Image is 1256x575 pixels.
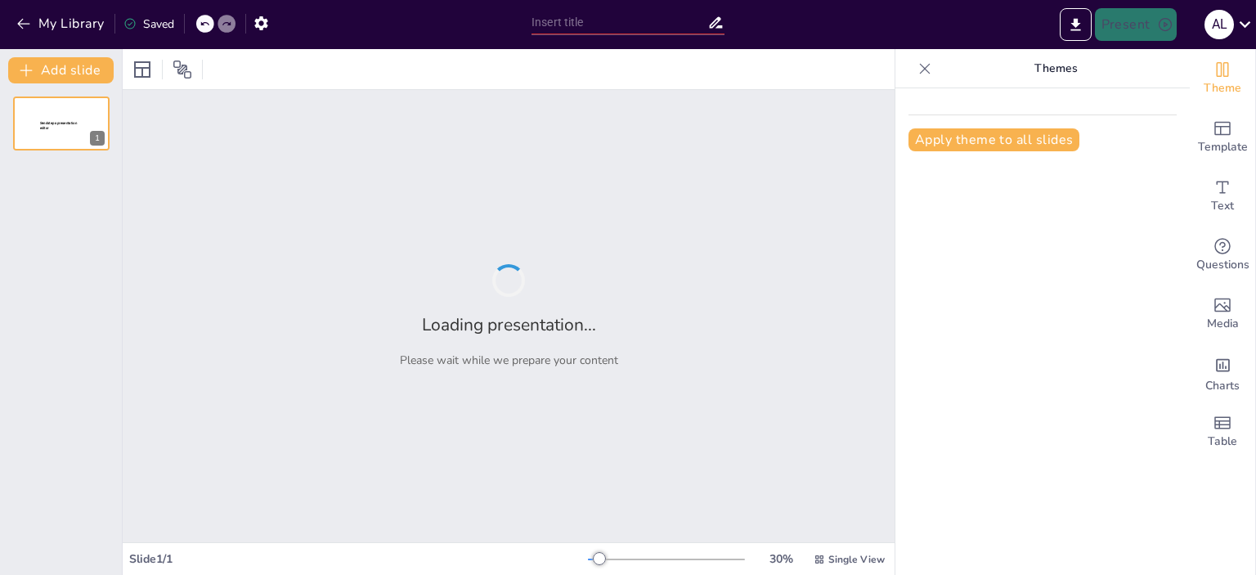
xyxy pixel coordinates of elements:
[400,353,618,368] p: Please wait while we prepare your content
[90,131,105,146] div: 1
[1204,79,1241,97] span: Theme
[13,97,110,150] div: 1
[828,553,885,566] span: Single View
[1190,402,1255,461] div: Add a table
[1207,315,1239,333] span: Media
[123,16,174,32] div: Saved
[129,551,588,567] div: Slide 1 / 1
[422,313,596,336] h2: Loading presentation...
[173,60,192,79] span: Position
[908,128,1079,151] button: Apply theme to all slides
[1190,344,1255,402] div: Add charts and graphs
[1208,433,1237,451] span: Table
[1190,167,1255,226] div: Add text boxes
[129,56,155,83] div: Layout
[1190,108,1255,167] div: Add ready made slides
[1204,8,1234,41] button: A L
[1196,256,1249,274] span: Questions
[1204,10,1234,39] div: A L
[12,11,111,37] button: My Library
[532,11,707,34] input: Insert title
[1198,138,1248,156] span: Template
[1190,226,1255,285] div: Get real-time input from your audience
[1060,8,1092,41] button: Export to PowerPoint
[1190,285,1255,344] div: Add images, graphics, shapes or video
[1205,377,1240,395] span: Charts
[8,57,114,83] button: Add slide
[761,551,801,567] div: 30 %
[938,49,1173,88] p: Themes
[1190,49,1255,108] div: Change the overall theme
[1211,197,1234,215] span: Text
[1095,8,1177,41] button: Present
[40,121,77,130] span: Sendsteps presentation editor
